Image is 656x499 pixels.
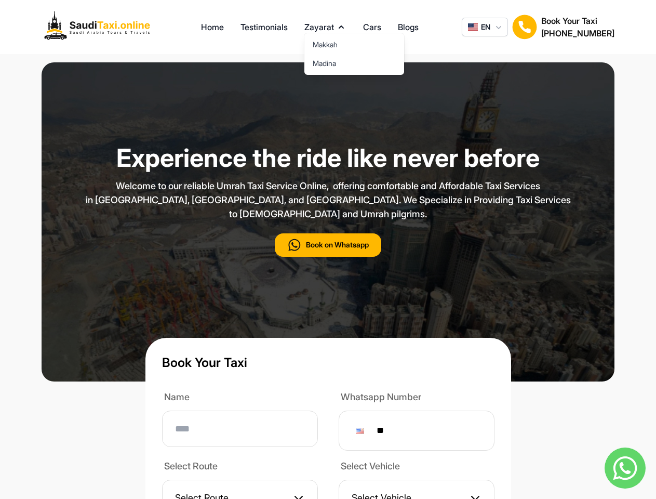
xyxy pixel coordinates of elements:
[339,459,494,476] label: Select Vehicle
[462,18,508,36] button: EN
[304,21,346,33] button: Zayarat
[287,238,302,253] img: call
[541,15,614,40] div: Book Your Taxi
[541,27,614,40] h2: [PHONE_NUMBER]
[363,21,381,33] a: Cars
[481,22,490,32] span: EN
[162,354,494,371] h1: Book Your Taxi
[339,390,494,406] label: Whatsapp Number
[352,422,371,440] div: United States: + 1
[162,459,318,476] label: Select Route
[304,54,404,73] a: Madina
[240,21,288,33] a: Testimonials
[304,35,404,54] a: Makkah
[605,448,646,489] img: whatsapp
[275,233,381,257] button: Book on Whatsapp
[541,15,614,27] h1: Book Your Taxi
[69,146,588,170] h1: Experience the ride like never before
[162,390,318,406] label: Name
[69,179,588,221] p: Welcome to our reliable Umrah Taxi Service Online, offering comfortable and Affordable Taxi Servi...
[512,15,537,40] img: Book Your Taxi
[398,21,419,33] a: Blogs
[201,21,224,33] a: Home
[42,8,158,46] img: Logo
